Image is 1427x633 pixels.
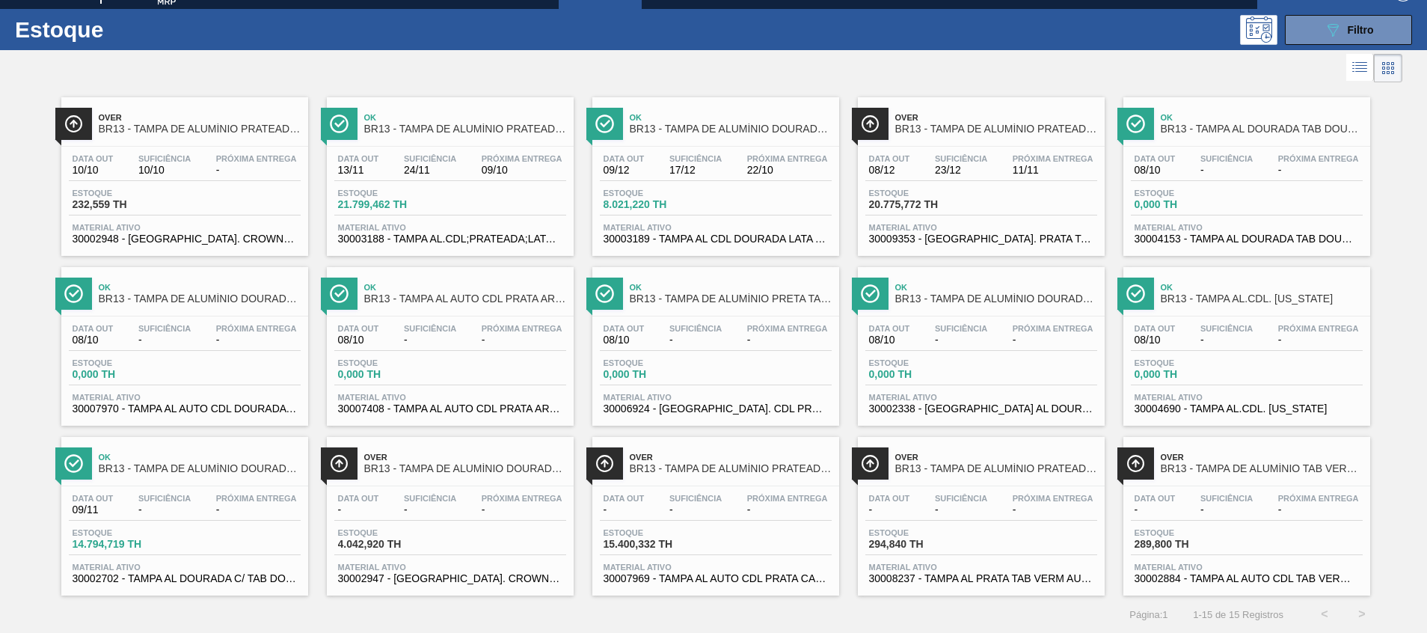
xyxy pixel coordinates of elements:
span: Próxima Entrega [216,324,297,333]
span: 09/10 [482,165,562,176]
span: - [869,504,910,516]
span: Material ativo [338,223,562,232]
img: Ícone [1126,284,1145,303]
span: Over [895,453,1097,462]
span: BR13 - TAMPA DE ALUMÍNIO PRATEADA CANPACK CDL [630,463,832,474]
button: > [1343,596,1381,633]
span: Material ativo [604,563,828,572]
span: 24/11 [404,165,456,176]
span: 30009353 - TAMPA AL. PRATA TAB VERMELHO CDL AUTO [869,233,1093,245]
a: ÍconeOverBR13 - TAMPA DE ALUMÍNIO PRATEADA CROWN ISEData out10/10Suficiência10/10Próxima Entrega-... [50,86,316,256]
span: Próxima Entrega [1013,494,1093,503]
span: 30004690 - TAMPA AL.CDL. COLORADO [1135,403,1359,415]
span: Data out [73,324,114,333]
span: Material ativo [869,393,1093,402]
span: - [1013,504,1093,516]
span: BR13 - TAMPA AL AUTO CDL PRATA ARDAGH [364,293,566,305]
span: - [338,504,379,516]
span: Suficiência [669,154,722,163]
span: 0,000 TH [604,369,708,380]
span: - [1013,334,1093,346]
span: Data out [1135,324,1176,333]
span: Suficiência [404,494,456,503]
span: Suficiência [404,154,456,163]
span: BR13 - TAMPA DE ALUMÍNIO PRATEADA TAB VERM BALL CDL [895,123,1097,135]
span: 0,000 TH [73,369,177,380]
span: Estoque [1135,189,1239,198]
span: 10/10 [138,165,191,176]
span: 4.042,920 TH [338,539,443,550]
span: Data out [604,494,645,503]
span: 30002702 - TAMPA AL DOURADA C/ TAB DOURADO [73,573,297,584]
span: 11/11 [1013,165,1093,176]
span: 30002884 - TAMPA AL AUTO CDL TAB VERM CANPACK [1135,573,1359,584]
span: Próxima Entrega [1278,154,1359,163]
span: Página : 1 [1129,609,1167,620]
span: - [935,334,987,346]
span: Ok [630,113,832,122]
span: - [747,504,828,516]
span: Estoque [604,358,708,367]
span: Data out [338,154,379,163]
span: 08/10 [73,334,114,346]
img: Ícone [595,284,614,303]
span: Over [99,113,301,122]
a: ÍconeOkBR13 - TAMPA DE ALUMÍNIO PRETA TAB PRETOData out08/10Suficiência-Próxima Entrega-Estoque0,... [581,256,847,426]
span: Suficiência [138,324,191,333]
span: BR13 - TAMPA DE ALUMÍNIO TAB VERMELHO CANPACK CDL [1161,463,1363,474]
span: Suficiência [138,154,191,163]
img: Ícone [595,454,614,473]
span: Material ativo [604,223,828,232]
span: 30003188 - TAMPA AL.CDL;PRATEADA;LATA-AUTOMATICA; [338,233,562,245]
span: Estoque [869,528,974,537]
span: Próxima Entrega [1013,154,1093,163]
a: ÍconeOkBR13 - TAMPA DE ALUMÍNIO DOURADA CANPACK CDLData out08/10Suficiência-Próxima Entrega-Estoq... [50,256,316,426]
span: BR13 - TAMPA DE ALUMÍNIO DOURADA CROWN ISE [364,463,566,474]
span: 22/10 [747,165,828,176]
span: Ok [99,453,301,462]
span: Próxima Entrega [1013,324,1093,333]
span: 08/10 [1135,334,1176,346]
span: 21.799,462 TH [338,199,443,210]
img: Ícone [64,114,83,133]
span: Material ativo [1135,563,1359,572]
span: - [669,334,722,346]
span: BR13 - TAMPA DE ALUMÍNIO DOURADA TAB DOURADO [99,463,301,474]
span: - [747,334,828,346]
a: ÍconeOkBR13 - TAMPA DE ALUMÍNIO DOURADA TAB DOURADOData out09/11Suficiência-Próxima Entrega-Estoq... [50,426,316,596]
span: Suficiência [1200,324,1253,333]
a: ÍconeOkBR13 - TAMPA AL AUTO CDL PRATA ARDAGHData out08/10Suficiência-Próxima Entrega-Estoque0,000... [316,256,581,426]
span: - [1278,334,1359,346]
a: ÍconeOverBR13 - TAMPA DE ALUMÍNIO DOURADA CROWN ISEData out-Suficiência-Próxima Entrega-Estoque4.... [316,426,581,596]
span: 0,000 TH [869,369,974,380]
a: ÍconeOkBR13 - TAMPA DE ALUMÍNIO PRATEADA BALL CDLData out13/11Suficiência24/11Próxima Entrega09/1... [316,86,581,256]
span: Estoque [338,358,443,367]
span: BR13 - TAMPA DE ALUMÍNIO PRATEADA TAB VERMELHO ISE [895,463,1097,474]
span: 30003189 - TAMPA AL CDL DOURADA LATA AUTOMATICA [604,233,828,245]
span: 30008237 - TAMPA AL PRATA TAB VERM AUTO ISE [869,573,1093,584]
span: Estoque [338,189,443,198]
span: Estoque [604,189,708,198]
span: Material ativo [869,563,1093,572]
span: BR13 - TAMPA AL DOURADA TAB DOURADA CANPACK CDL [1161,123,1363,135]
span: Material ativo [338,393,562,402]
a: ÍconeOverBR13 - TAMPA DE ALUMÍNIO PRATEADA CANPACK CDLData out-Suficiência-Próxima Entrega-Estoqu... [581,426,847,596]
img: Ícone [1126,454,1145,473]
span: 09/11 [73,504,114,516]
span: 08/10 [869,334,910,346]
img: Ícone [1126,114,1145,133]
span: - [1278,165,1359,176]
span: Ok [895,283,1097,292]
span: Data out [1135,494,1176,503]
span: Material ativo [604,393,828,402]
span: 232,559 TH [73,199,177,210]
span: Ok [1161,283,1363,292]
span: BR13 - TAMPA DE ALUMÍNIO PRETA TAB PRETO [630,293,832,305]
div: Visão em Cards [1374,54,1402,82]
span: - [1135,504,1176,516]
a: ÍconeOverBR13 - TAMPA DE ALUMÍNIO PRATEADA TAB VERM BALL CDLData out08/12Suficiência23/12Próxima ... [847,86,1112,256]
span: Suficiência [935,154,987,163]
span: - [482,504,562,516]
span: - [1200,165,1253,176]
img: Ícone [330,114,349,133]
